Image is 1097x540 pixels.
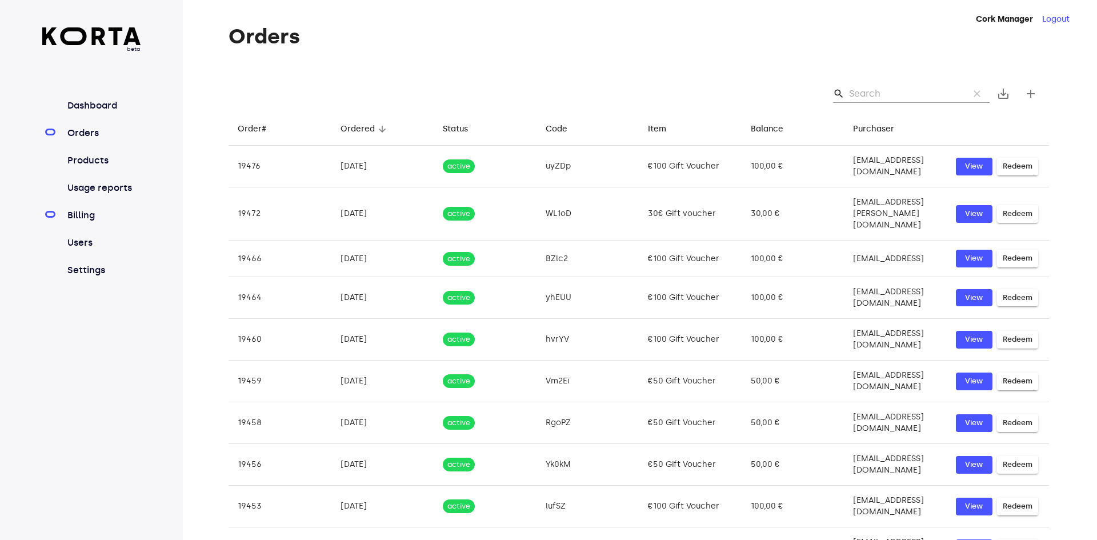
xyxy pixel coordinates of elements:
span: search [833,88,844,99]
td: yhEUU [537,277,639,319]
a: Billing [65,209,141,222]
span: Redeem [1003,458,1032,471]
h1: Orders [229,25,1049,48]
span: beta [42,45,141,53]
span: arrow_downward [377,124,387,134]
td: Yk0kM [537,444,639,486]
td: lufSZ [537,486,639,527]
button: View [956,414,992,432]
button: Export [990,80,1017,107]
button: Redeem [997,289,1038,307]
button: Redeem [997,250,1038,267]
span: active [443,161,475,172]
a: View [956,205,992,223]
span: View [962,291,987,305]
span: add [1024,87,1038,101]
span: Redeem [1003,417,1032,430]
a: Settings [65,263,141,277]
td: [EMAIL_ADDRESS][DOMAIN_NAME] [844,319,947,361]
button: Redeem [997,331,1038,349]
button: Redeem [997,456,1038,474]
span: View [962,375,987,388]
td: [DATE] [331,187,434,241]
td: [EMAIL_ADDRESS][DOMAIN_NAME] [844,277,947,319]
span: View [962,252,987,265]
button: View [956,158,992,175]
div: Balance [751,122,783,136]
td: €100 Gift Voucher [639,486,742,527]
td: [EMAIL_ADDRESS][PERSON_NAME][DOMAIN_NAME] [844,187,947,241]
td: [EMAIL_ADDRESS][DOMAIN_NAME] [844,486,947,527]
td: [EMAIL_ADDRESS][DOMAIN_NAME] [844,146,947,187]
td: €50 Gift Voucher [639,444,742,486]
td: 19456 [229,444,331,486]
td: [EMAIL_ADDRESS][DOMAIN_NAME] [844,402,947,444]
span: Redeem [1003,160,1032,173]
td: [DATE] [331,402,434,444]
td: [DATE] [331,241,434,277]
td: uyZDp [537,146,639,187]
button: Redeem [997,414,1038,432]
td: 19466 [229,241,331,277]
button: View [956,498,992,515]
td: BZlc2 [537,241,639,277]
a: Orders [65,126,141,140]
span: View [962,207,987,221]
span: View [962,160,987,173]
a: Dashboard [65,99,141,113]
div: Ordered [341,122,375,136]
td: 19459 [229,361,331,402]
span: Redeem [1003,207,1032,221]
button: View [956,250,992,267]
td: [DATE] [331,361,434,402]
span: Status [443,122,483,136]
td: 19464 [229,277,331,319]
div: Status [443,122,468,136]
a: beta [42,27,141,53]
td: 19476 [229,146,331,187]
span: active [443,293,475,303]
span: Redeem [1003,333,1032,346]
span: active [443,254,475,265]
td: €100 Gift Voucher [639,319,742,361]
strong: Cork Manager [976,14,1033,24]
td: €100 Gift Voucher [639,241,742,277]
span: Redeem [1003,500,1032,513]
td: 100,00 € [742,319,844,361]
td: [DATE] [331,486,434,527]
span: View [962,458,987,471]
td: WL1oD [537,187,639,241]
td: 19460 [229,319,331,361]
td: [DATE] [331,277,434,319]
td: 30€ Gift voucher [639,187,742,241]
div: Order# [238,122,266,136]
button: View [956,456,992,474]
td: [DATE] [331,444,434,486]
td: €50 Gift Voucher [639,402,742,444]
button: View [956,373,992,390]
button: Create new gift card [1017,80,1044,107]
span: Code [546,122,582,136]
td: hvrYV [537,319,639,361]
td: [DATE] [331,319,434,361]
td: Vm2Ei [537,361,639,402]
div: Code [546,122,567,136]
button: Redeem [997,373,1038,390]
td: [DATE] [331,146,434,187]
div: Item [648,122,666,136]
span: active [443,376,475,387]
td: 50,00 € [742,361,844,402]
span: Balance [751,122,798,136]
td: 100,00 € [742,486,844,527]
td: 50,00 € [742,444,844,486]
td: 100,00 € [742,277,844,319]
td: €100 Gift Voucher [639,277,742,319]
td: 100,00 € [742,241,844,277]
button: View [956,289,992,307]
a: Products [65,154,141,167]
button: Redeem [997,498,1038,515]
span: active [443,334,475,345]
